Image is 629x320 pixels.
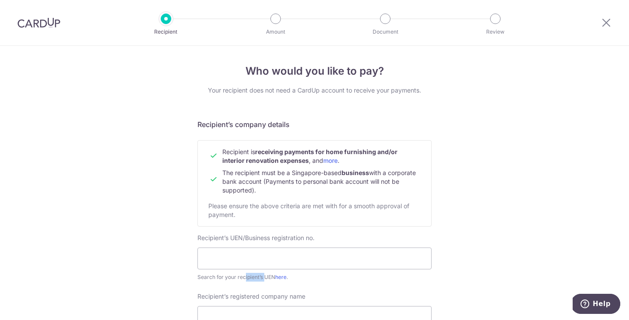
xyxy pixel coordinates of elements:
span: Recipient’s UEN/Business registration no. [197,234,314,241]
img: CardUp [17,17,60,28]
span: Recipient’s registered company name [197,292,305,300]
p: Review [463,28,528,36]
span: Help [20,6,38,14]
h5: Recipient’s company details [197,119,432,130]
div: Your recipient does not need a CardUp account to receive your payments. [197,86,432,95]
b: receiving payments for home furnishing and/or interior renovation expenses [222,148,397,164]
span: Recipient is , and . [222,148,397,164]
p: Recipient [134,28,198,36]
span: Please ensure the above criteria are met with for a smooth approval of payment. [208,202,409,218]
p: Document [353,28,418,36]
iframe: Opens a widget where you can find more information [573,294,620,316]
div: Search for your recipient’s UEN . [197,273,432,282]
b: business [342,169,369,176]
h4: Who would you like to pay? [197,63,432,79]
span: The recipient must be a Singapore-based with a corporate bank account (Payments to personal bank ... [222,169,416,194]
a: more [323,157,338,164]
p: Amount [243,28,308,36]
a: here [275,274,287,280]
